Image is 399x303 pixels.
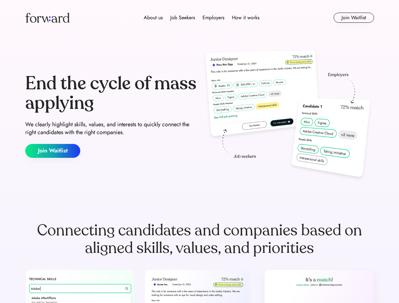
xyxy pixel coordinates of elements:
div: Connecting candidates and companies based on aligned skills, values, and priorities [25,222,374,257]
div: How it works [232,14,259,21]
div: About us [144,14,163,21]
div: We clearly highlight skills, values, and interests to quickly connect the right candidates with t... [25,121,197,136]
button: Join Waitlist [334,13,374,23]
div: Employers [203,14,224,21]
img: Forward logo [25,13,70,23]
img: hero-image.png [202,48,374,184]
div: Job Seekers [170,14,195,21]
button: Join Waitlist [25,144,80,158]
div: End the cycle of mass applying [25,74,197,113]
